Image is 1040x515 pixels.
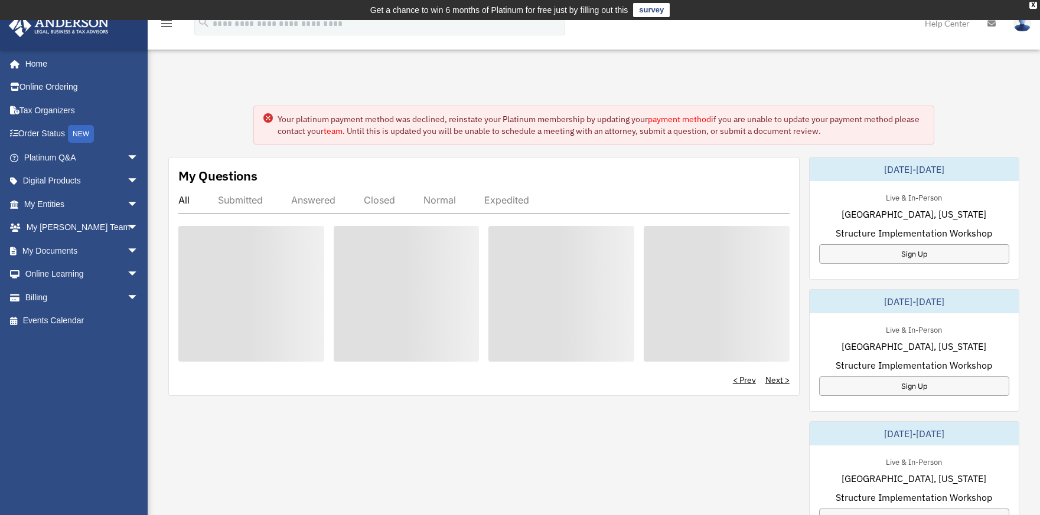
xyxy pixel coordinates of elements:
[127,169,151,193] span: arrow_drop_down
[819,244,1009,264] a: Sign Up
[765,374,790,386] a: Next >
[127,146,151,170] span: arrow_drop_down
[8,286,157,309] a: Billingarrow_drop_down
[484,194,529,206] div: Expedited
[127,286,151,310] span: arrow_drop_down
[364,194,395,206] div: Closed
[127,263,151,287] span: arrow_drop_down
[8,309,157,333] a: Events Calendar
[370,3,628,17] div: Get a chance to win 6 months of Platinum for free just by filling out this
[842,339,986,353] span: [GEOGRAPHIC_DATA], [US_STATE]
[1013,15,1031,32] img: User Pic
[8,263,157,286] a: Online Learningarrow_drop_down
[197,16,210,29] i: search
[8,216,157,240] a: My [PERSON_NAME] Teamarrow_drop_down
[8,239,157,263] a: My Documentsarrow_drop_down
[159,17,174,31] i: menu
[1029,2,1037,9] div: close
[810,422,1019,445] div: [DATE]-[DATE]
[127,216,151,240] span: arrow_drop_down
[8,122,157,146] a: Order StatusNEW
[159,21,174,31] a: menu
[218,194,263,206] div: Submitted
[648,114,711,124] a: payment method
[291,194,335,206] div: Answered
[842,471,986,486] span: [GEOGRAPHIC_DATA], [US_STATE]
[5,14,112,37] img: Anderson Advisors Platinum Portal
[8,169,157,193] a: Digital Productsarrow_drop_down
[876,455,951,467] div: Live & In-Person
[8,76,157,99] a: Online Ordering
[876,323,951,335] div: Live & In-Person
[836,358,992,372] span: Structure Implementation Workshop
[8,52,151,76] a: Home
[8,192,157,216] a: My Entitiesarrow_drop_down
[127,239,151,263] span: arrow_drop_down
[127,192,151,217] span: arrow_drop_down
[819,376,1009,396] a: Sign Up
[836,226,992,240] span: Structure Implementation Workshop
[733,374,756,386] a: < Prev
[810,290,1019,313] div: [DATE]-[DATE]
[876,191,951,203] div: Live & In-Person
[278,113,924,137] div: Your platinum payment method was declined, reinstate your Platinum membership by updating your if...
[178,194,190,206] div: All
[8,99,157,122] a: Tax Organizers
[423,194,456,206] div: Normal
[836,490,992,504] span: Structure Implementation Workshop
[68,125,94,143] div: NEW
[178,167,257,185] div: My Questions
[324,126,343,136] a: team
[810,158,1019,181] div: [DATE]-[DATE]
[633,3,670,17] a: survey
[8,146,157,169] a: Platinum Q&Aarrow_drop_down
[842,207,986,221] span: [GEOGRAPHIC_DATA], [US_STATE]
